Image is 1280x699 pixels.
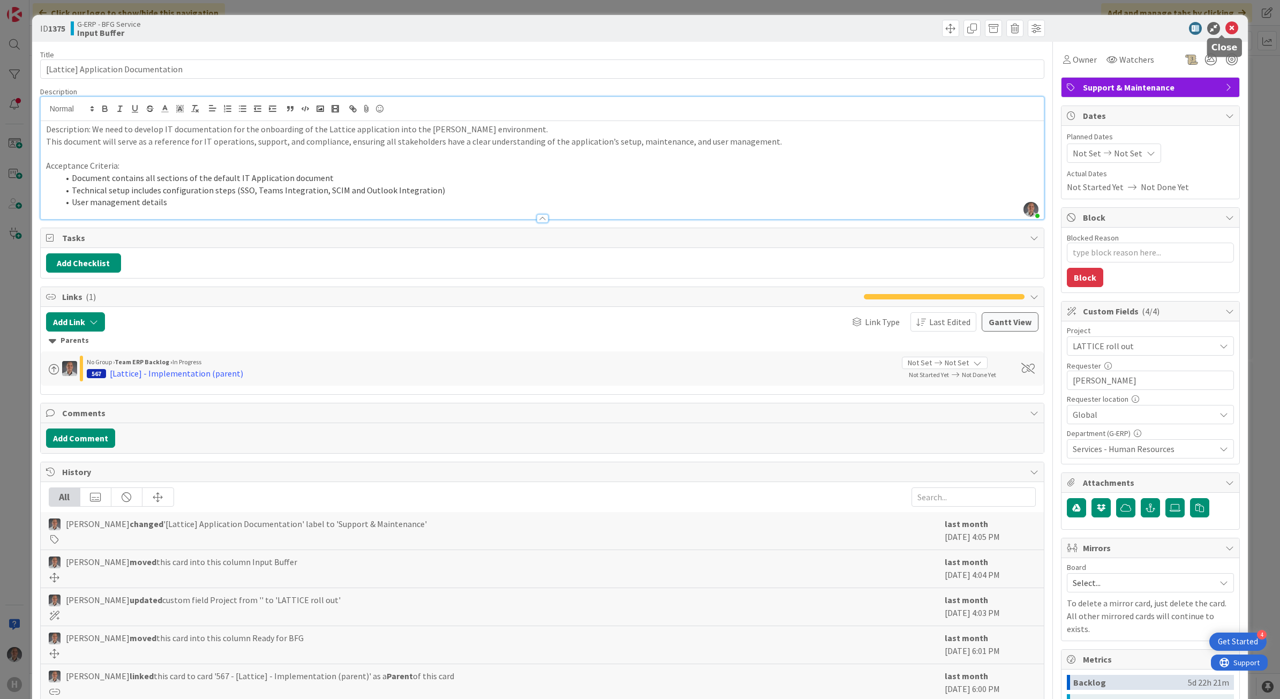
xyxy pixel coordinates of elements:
button: Add Checklist [46,253,121,273]
p: To delete a mirror card, just delete the card. All other mirrored cards will continue to exists. [1067,597,1234,635]
input: Search... [912,487,1036,507]
p: Acceptance Criteria: [46,160,1039,172]
li: Document contains all sections of the default IT Application document [59,172,1039,184]
span: Not Done Yet [962,371,996,379]
input: type card name here... [40,59,1045,79]
b: moved [130,557,156,567]
button: Add Comment [46,429,115,448]
div: All [49,488,80,506]
span: Support & Maintenance [1083,81,1220,94]
div: [DATE] 6:00 PM [945,670,1036,696]
img: ZpNBD4BARTTTSPmcCHrinQHkN84PXMwn.jpg [1023,202,1038,217]
button: Add Link [46,312,105,332]
b: Input Buffer [77,28,141,37]
span: Comments [62,407,1025,419]
div: Department (G-ERP) [1067,430,1234,437]
div: Requester location [1067,395,1234,403]
span: ( 1 ) [86,291,96,302]
img: PS [62,361,77,376]
div: [DATE] 4:04 PM [945,555,1036,582]
span: Services - Human Resources [1073,442,1215,455]
label: Requester [1067,361,1101,371]
span: Custom Fields [1083,305,1220,318]
b: Team ERP Backlog › [115,358,172,366]
div: [DATE] 4:05 PM [945,517,1036,544]
span: Board [1067,563,1086,571]
b: Parent [387,671,413,681]
img: PS [49,671,61,682]
p: Description: We need to develop IT documentation for the onboarding of the Lattice application in... [46,123,1039,136]
b: last month [945,671,988,681]
span: Block [1083,211,1220,224]
label: Title [40,50,54,59]
span: Last Edited [929,315,970,328]
span: Actual Dates [1067,168,1234,179]
span: G-ERP - BFG Service [77,20,141,28]
button: Gantt View [982,312,1038,332]
span: Not Set [1114,147,1142,160]
span: Mirrors [1083,542,1220,554]
b: updated [130,595,162,605]
span: ( 4/4 ) [1142,306,1159,317]
span: [PERSON_NAME] this card into this column Ready for BFG [66,632,304,644]
b: last month [945,633,988,643]
b: last month [945,518,988,529]
span: Not Set [908,357,932,369]
span: Not Started Yet [909,371,949,379]
li: Technical setup includes configuration steps (SSO, Teams Integration, SCIM and Outlook Integration) [59,184,1039,197]
button: Block [1067,268,1103,287]
button: Last Edited [910,312,976,332]
span: Watchers [1119,53,1154,66]
span: Not Set [945,357,969,369]
span: Planned Dates [1067,131,1234,142]
li: User management details [59,196,1039,208]
span: Not Started Yet [1067,181,1124,193]
h5: Close [1211,42,1238,52]
span: Tasks [62,231,1025,244]
span: Dates [1083,109,1220,122]
b: last month [945,557,988,567]
span: Not Done Yet [1141,181,1189,193]
span: History [62,465,1025,478]
span: In Progress [172,358,201,366]
span: Select... [1073,575,1210,590]
span: LATTICE roll out [1073,339,1210,354]
div: Backlog [1073,675,1188,690]
img: PS [49,518,61,530]
span: [PERSON_NAME] this card into this column Input Buffer [66,555,297,568]
div: Open Get Started checklist, remaining modules: 4 [1209,633,1267,651]
div: [DATE] 4:03 PM [945,593,1036,620]
span: [PERSON_NAME] custom field Project from '' to 'LATTICE roll out' [66,593,341,606]
img: PS [49,633,61,644]
b: 1375 [48,23,65,34]
span: Link Type [865,315,900,328]
span: Support [22,2,49,14]
img: PS [49,557,61,568]
span: Attachments [1083,476,1220,489]
span: Links [62,290,859,303]
span: Metrics [1083,653,1220,666]
span: Description [40,87,77,96]
span: No Group › [87,358,115,366]
span: Owner [1073,53,1097,66]
b: moved [130,633,156,643]
span: ID [40,22,65,35]
b: changed [130,518,163,529]
b: linked [130,671,154,681]
span: Not Set [1073,147,1101,160]
div: Parents [49,335,1036,347]
span: Global [1073,407,1210,422]
span: [PERSON_NAME] this card to card '567 - [Lattice] - Implementation (parent)' as a of this card [66,670,454,682]
div: 5d 22h 21m [1188,675,1229,690]
img: PS [49,595,61,606]
label: Blocked Reason [1067,233,1119,243]
p: This document will serve as a reference for IT operations, support, and compliance, ensuring all ... [46,136,1039,148]
b: last month [945,595,988,605]
span: [PERSON_NAME] '[Lattice] Application Documentation' label to 'Support & Maintenance' [66,517,427,530]
div: 4 [1257,630,1267,640]
div: Get Started [1218,636,1258,647]
div: Project [1067,327,1234,334]
div: [Lattice] - Implementation (parent) [110,367,243,380]
div: [DATE] 6:01 PM [945,632,1036,658]
div: 567 [87,369,106,378]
